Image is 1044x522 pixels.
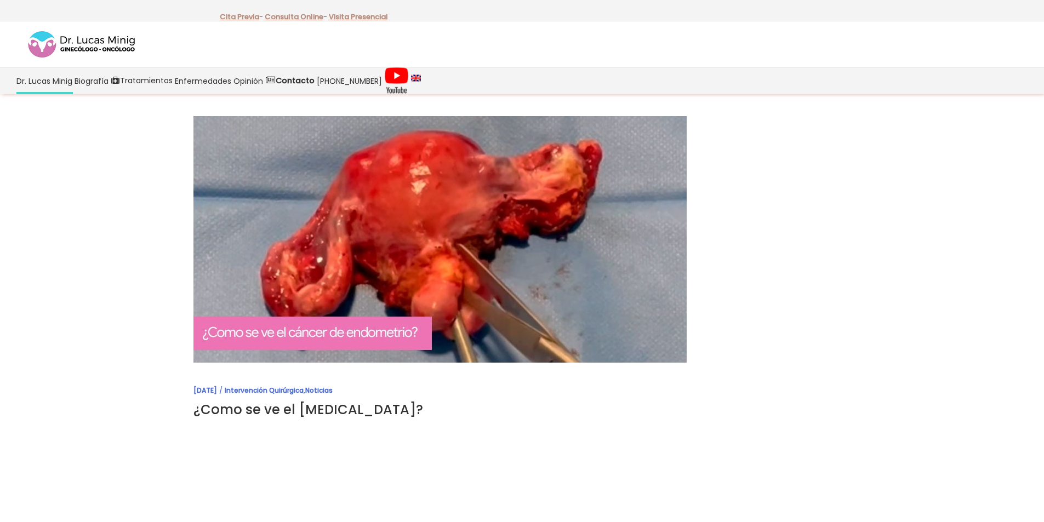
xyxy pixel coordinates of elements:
[175,74,231,87] span: Enfermedades
[75,74,109,87] span: Biografía
[15,67,73,94] a: Dr. Lucas Minig
[411,74,421,81] img: language english
[329,12,388,22] a: Visita Presencial
[305,386,333,395] a: Noticias
[316,67,383,94] a: [PHONE_NUMBER]
[193,386,217,395] a: [DATE]
[317,74,382,87] span: [PHONE_NUMBER]
[220,12,259,22] a: Cita Previa
[233,74,263,87] span: Opinión
[232,67,264,94] a: Opinión
[220,10,263,24] p: -
[265,10,327,24] p: -
[73,67,110,94] a: Biografía
[225,386,304,395] a: Intervención Quirúrgica
[384,67,409,94] img: Videos Youtube Ginecología
[383,67,410,94] a: Videos Youtube Ginecología
[276,75,315,86] strong: Contacto
[110,67,174,94] a: Tratamientos
[193,399,851,420] h3: ¿Como se ve el [MEDICAL_DATA]?
[16,74,72,87] span: Dr. Lucas Minig
[225,383,333,398] div: ,
[120,74,173,87] span: Tratamientos
[410,67,422,94] a: language english
[264,67,316,94] a: Contacto
[265,12,323,22] a: Consulta Online
[174,67,232,94] a: Enfermedades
